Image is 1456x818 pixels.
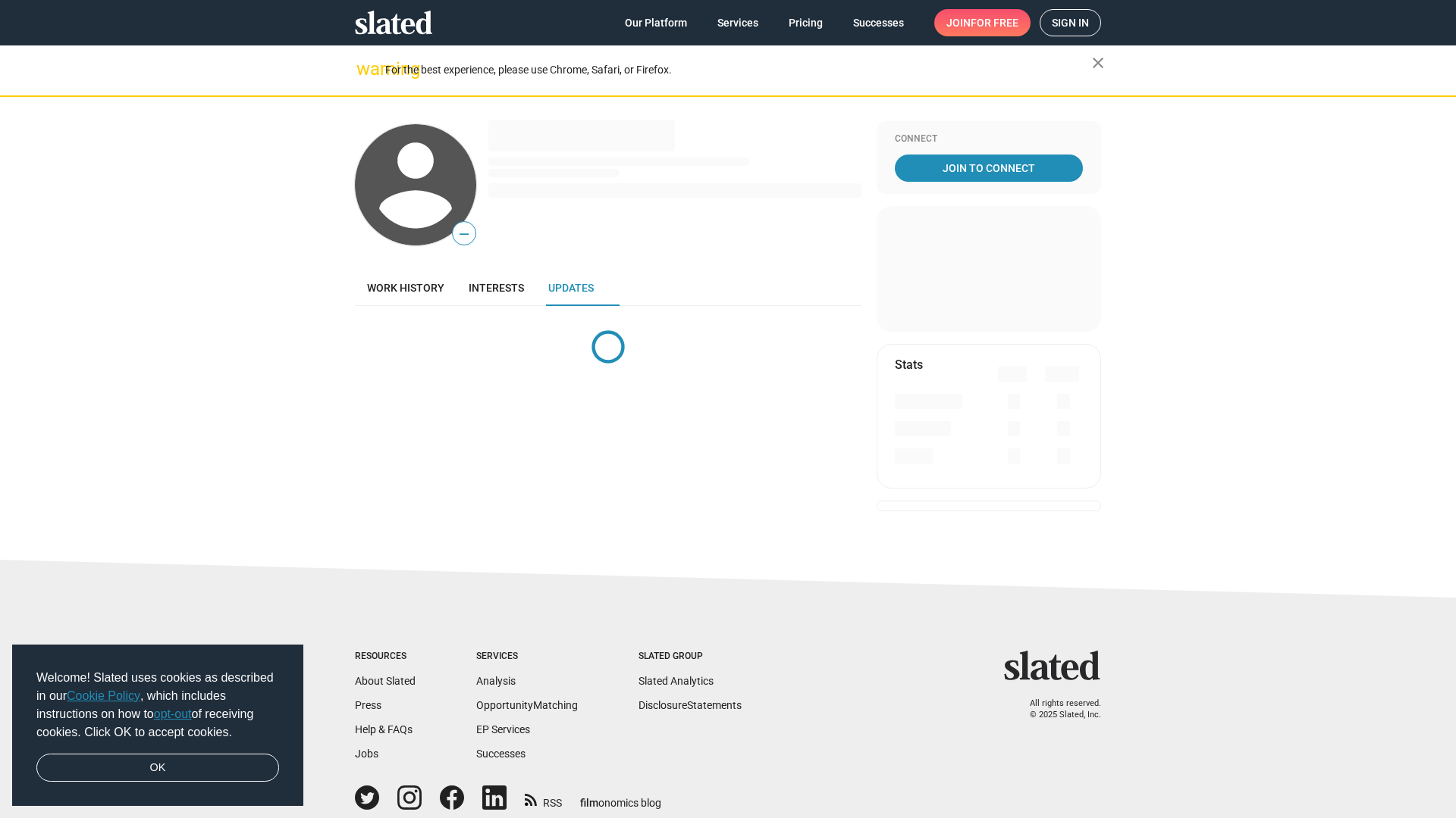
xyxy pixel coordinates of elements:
span: Interests [469,282,524,294]
a: dismiss cookie message [36,754,279,782]
a: opt-out [154,707,192,720]
a: Joinfor free [934,9,1031,36]
a: filmonomics blog [580,784,661,810]
a: Cookie Policy [67,689,140,702]
mat-icon: close [1089,54,1107,72]
mat-icon: warning [356,60,375,78]
div: Connect [895,133,1083,145]
span: Join [946,9,1018,36]
a: Services [705,9,770,36]
a: DisclosureStatements [639,699,742,711]
a: Sign in [1040,9,1101,36]
a: Our Platform [613,9,699,36]
a: OpportunityMatching [476,699,578,711]
a: Interests [457,270,536,306]
span: Updates [548,282,594,294]
span: film [580,797,598,809]
mat-card-title: Stats [895,357,923,373]
a: Successes [476,748,526,760]
div: For the best experience, please use Chrome, Safari, or Firefox. [385,60,1092,80]
a: Press [355,699,381,711]
a: Help & FAQs [355,723,413,735]
span: — [453,224,475,244]
a: RSS [525,787,562,810]
span: for free [971,9,1018,36]
span: Services [717,9,758,36]
span: Join To Connect [898,155,1080,182]
span: Successes [853,9,904,36]
a: Updates [536,270,606,306]
a: Jobs [355,748,378,760]
div: Slated Group [639,651,742,663]
p: All rights reserved. © 2025 Slated, Inc. [1014,698,1101,720]
div: cookieconsent [12,645,303,807]
a: Slated Analytics [639,675,714,687]
span: Sign in [1052,10,1089,36]
span: Our Platform [625,9,687,36]
a: About Slated [355,675,416,687]
span: Work history [367,282,444,294]
a: Analysis [476,675,516,687]
a: EP Services [476,723,530,735]
span: Welcome! Slated uses cookies as described in our , which includes instructions on how to of recei... [36,669,279,742]
div: Services [476,651,578,663]
a: Pricing [777,9,835,36]
a: Work history [355,270,457,306]
a: Join To Connect [895,155,1083,182]
a: Successes [841,9,916,36]
div: Resources [355,651,416,663]
span: Pricing [789,9,823,36]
